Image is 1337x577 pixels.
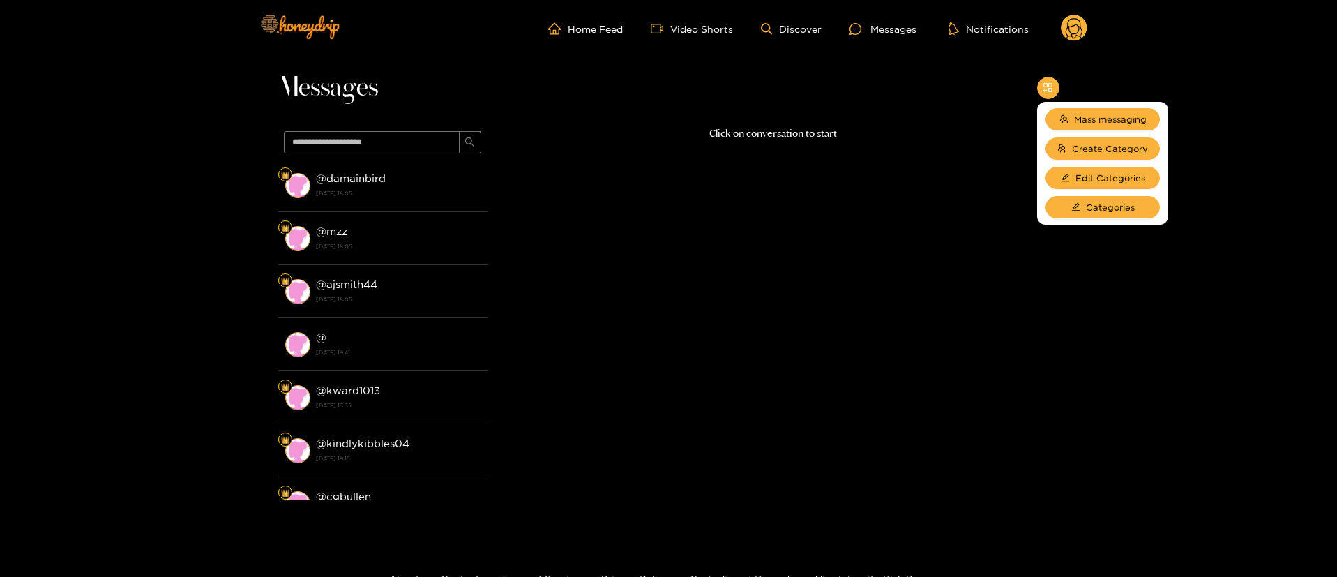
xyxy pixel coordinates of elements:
[316,437,409,449] strong: @ kindlykibbles04
[281,224,289,232] img: Fan Level
[1045,196,1160,218] button: editCategories
[285,491,310,516] img: conversation
[285,332,310,357] img: conversation
[285,438,310,463] img: conversation
[316,225,347,237] strong: @ mzz
[278,71,378,105] span: Messages
[761,23,822,35] a: Discover
[1045,137,1160,160] button: usergroup-addCreate Category
[651,22,670,35] span: video-camera
[281,489,289,497] img: Fan Level
[316,240,481,253] strong: [DATE] 18:05
[1057,144,1066,154] span: usergroup-add
[459,131,481,153] button: search
[849,21,916,37] div: Messages
[316,293,481,306] strong: [DATE] 18:05
[1043,82,1053,94] span: appstore-add
[281,383,289,391] img: Fan Level
[548,22,568,35] span: home
[548,22,623,35] a: Home Feed
[316,399,481,412] strong: [DATE] 13:35
[1075,171,1145,185] span: Edit Categories
[316,172,386,184] strong: @ damainbird
[316,490,371,502] strong: @ cgbullen
[1045,167,1160,189] button: editEdit Categories
[281,171,289,179] img: Fan Level
[285,226,310,251] img: conversation
[281,436,289,444] img: Fan Level
[488,126,1059,142] p: Click on conversation to start
[316,384,380,396] strong: @ kward1013
[316,331,326,343] strong: @
[285,385,310,410] img: conversation
[1045,108,1160,130] button: teamMass messaging
[1086,200,1135,214] span: Categories
[1071,202,1080,213] span: edit
[281,277,289,285] img: Fan Level
[285,279,310,304] img: conversation
[1061,173,1070,183] span: edit
[1037,77,1059,99] button: appstore-add
[944,22,1033,36] button: Notifications
[1072,142,1148,156] span: Create Category
[316,278,377,290] strong: @ ajsmith44
[316,452,481,465] strong: [DATE] 19:15
[464,137,475,149] span: search
[1059,114,1068,125] span: team
[651,22,733,35] a: Video Shorts
[316,346,481,359] strong: [DATE] 19:41
[1074,112,1147,126] span: Mass messaging
[285,173,310,198] img: conversation
[316,187,481,200] strong: [DATE] 18:05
